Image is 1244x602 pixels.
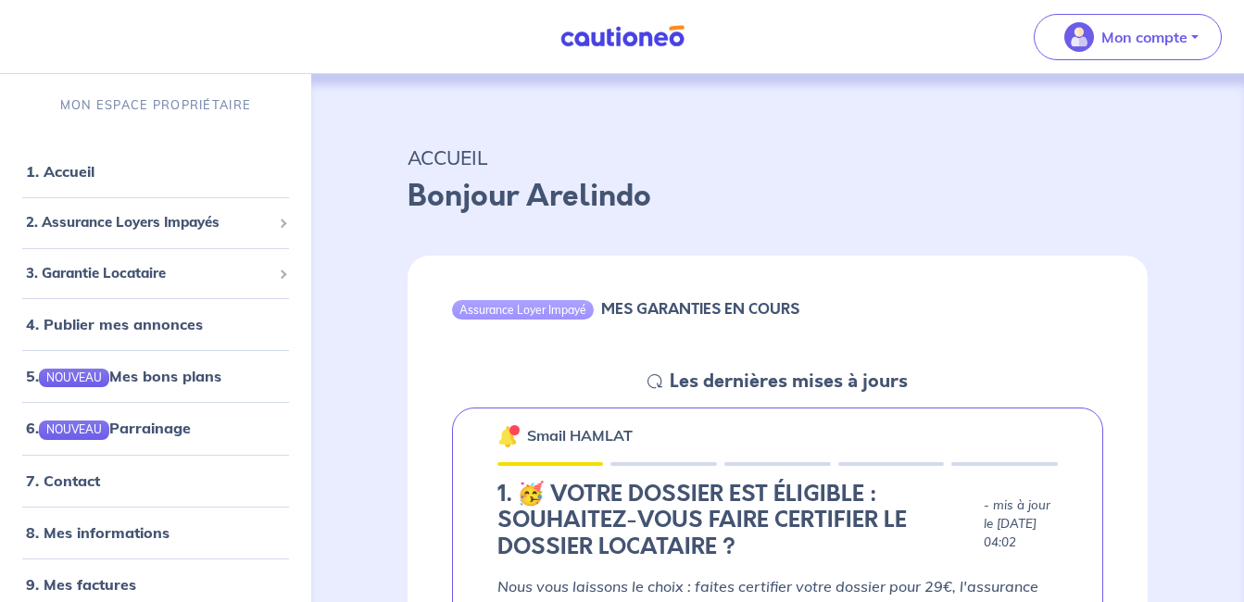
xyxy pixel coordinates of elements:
[7,514,304,551] div: 8. Mes informations
[497,481,1058,568] div: state: CERTIFICATION-CHOICE, Context: NEW,MAYBE-CERTIFICATE,ALONE,LESSOR-DOCUMENTS
[984,496,1058,552] p: - mis à jour le [DATE] 04:02
[26,523,170,542] a: 8. Mes informations
[60,96,251,114] p: MON ESPACE PROPRIÉTAIRE
[26,212,271,233] span: 2. Assurance Loyers Impayés
[26,315,203,333] a: 4. Publier mes annonces
[601,300,799,318] h6: MES GARANTIES EN COURS
[26,263,271,284] span: 3. Garantie Locataire
[7,153,304,190] div: 1. Accueil
[7,306,304,343] div: 4. Publier mes annonces
[408,174,1148,219] p: Bonjour Arelindo
[26,162,94,181] a: 1. Accueil
[408,141,1148,174] p: ACCUEIL
[497,425,520,447] img: 🔔
[26,367,221,385] a: 5.NOUVEAUMes bons plans
[670,370,908,393] h5: Les dernières mises à jours
[7,256,304,292] div: 3. Garantie Locataire
[1101,26,1187,48] p: Mon compte
[553,25,692,48] img: Cautioneo
[452,300,594,319] div: Assurance Loyer Impayé
[7,462,304,499] div: 7. Contact
[1064,22,1094,52] img: illu_account_valid_menu.svg
[7,357,304,395] div: 5.NOUVEAUMes bons plans
[26,575,136,594] a: 9. Mes factures
[497,481,977,560] h4: 1. 🥳 VOTRE DOSSIER EST ÉLIGIBLE : SOUHAITEZ-VOUS FAIRE CERTIFIER LE DOSSIER LOCATAIRE ?
[7,205,304,241] div: 2. Assurance Loyers Impayés
[26,471,100,490] a: 7. Contact
[26,419,191,437] a: 6.NOUVEAUParrainage
[1034,14,1222,60] button: illu_account_valid_menu.svgMon compte
[7,409,304,446] div: 6.NOUVEAUParrainage
[527,424,633,446] p: Smail HAMLAT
